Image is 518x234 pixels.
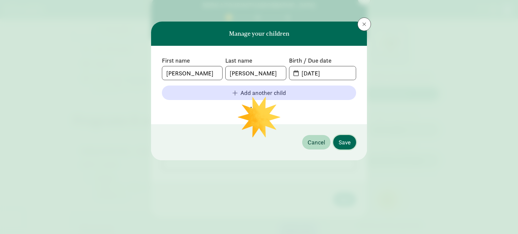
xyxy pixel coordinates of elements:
h6: Manage your children [229,30,289,37]
button: Cancel [302,135,330,149]
span: Cancel [308,138,325,147]
label: Last name [225,57,286,65]
label: Birth / Due date [289,57,356,65]
label: First name [162,57,223,65]
span: Save [339,138,351,147]
button: Save [333,135,356,149]
input: MM-DD-YYYY [297,66,356,80]
div: saving [248,105,270,113]
button: Add another child [162,86,356,100]
span: Add another child [240,88,286,97]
